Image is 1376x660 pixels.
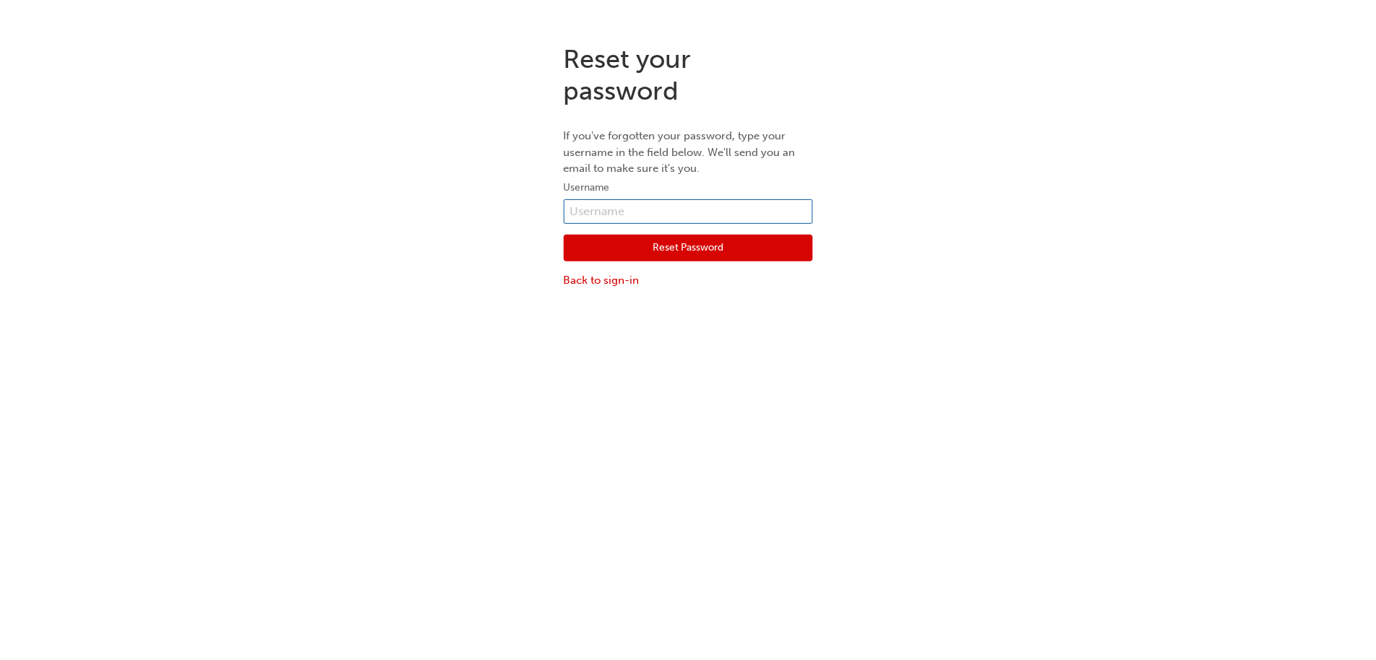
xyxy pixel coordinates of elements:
button: Reset Password [564,235,813,262]
label: Username [564,179,813,196]
input: Username [564,199,813,224]
h1: Reset your password [564,43,813,106]
a: Back to sign-in [564,272,813,289]
p: If you've forgotten your password, type your username in the field below. We'll send you an email... [564,128,813,177]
